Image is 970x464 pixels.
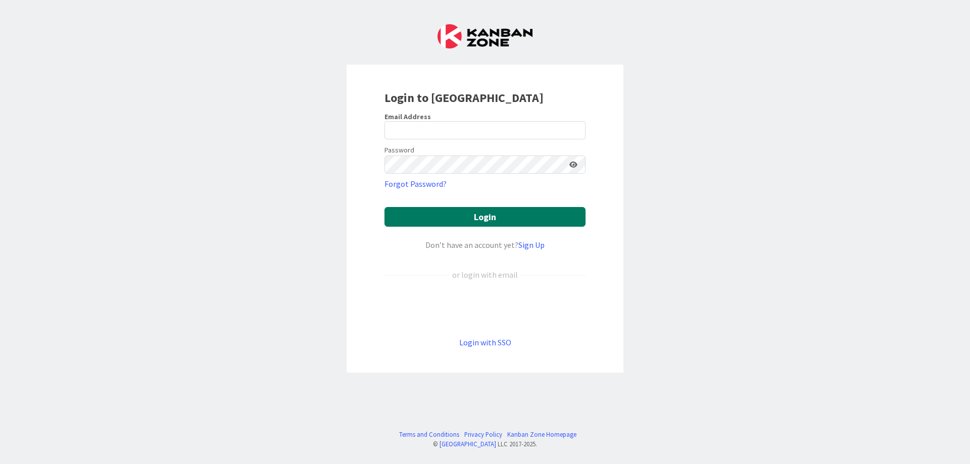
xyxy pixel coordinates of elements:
div: © LLC 2017- 2025 . [394,439,576,449]
a: Privacy Policy [464,430,502,439]
label: Email Address [384,112,431,121]
label: Password [384,145,414,156]
button: Login [384,207,586,227]
a: [GEOGRAPHIC_DATA] [440,440,496,448]
div: or login with email [450,269,520,281]
a: Terms and Conditions [399,430,459,439]
img: Kanban Zone [438,24,532,48]
div: Don’t have an account yet? [384,239,586,251]
a: Login with SSO [459,337,511,347]
a: Forgot Password? [384,178,447,190]
a: Sign Up [518,240,545,250]
iframe: Kirjaudu Google-tilillä -painike [379,297,591,320]
a: Kanban Zone Homepage [507,430,576,439]
b: Login to [GEOGRAPHIC_DATA] [384,90,544,106]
